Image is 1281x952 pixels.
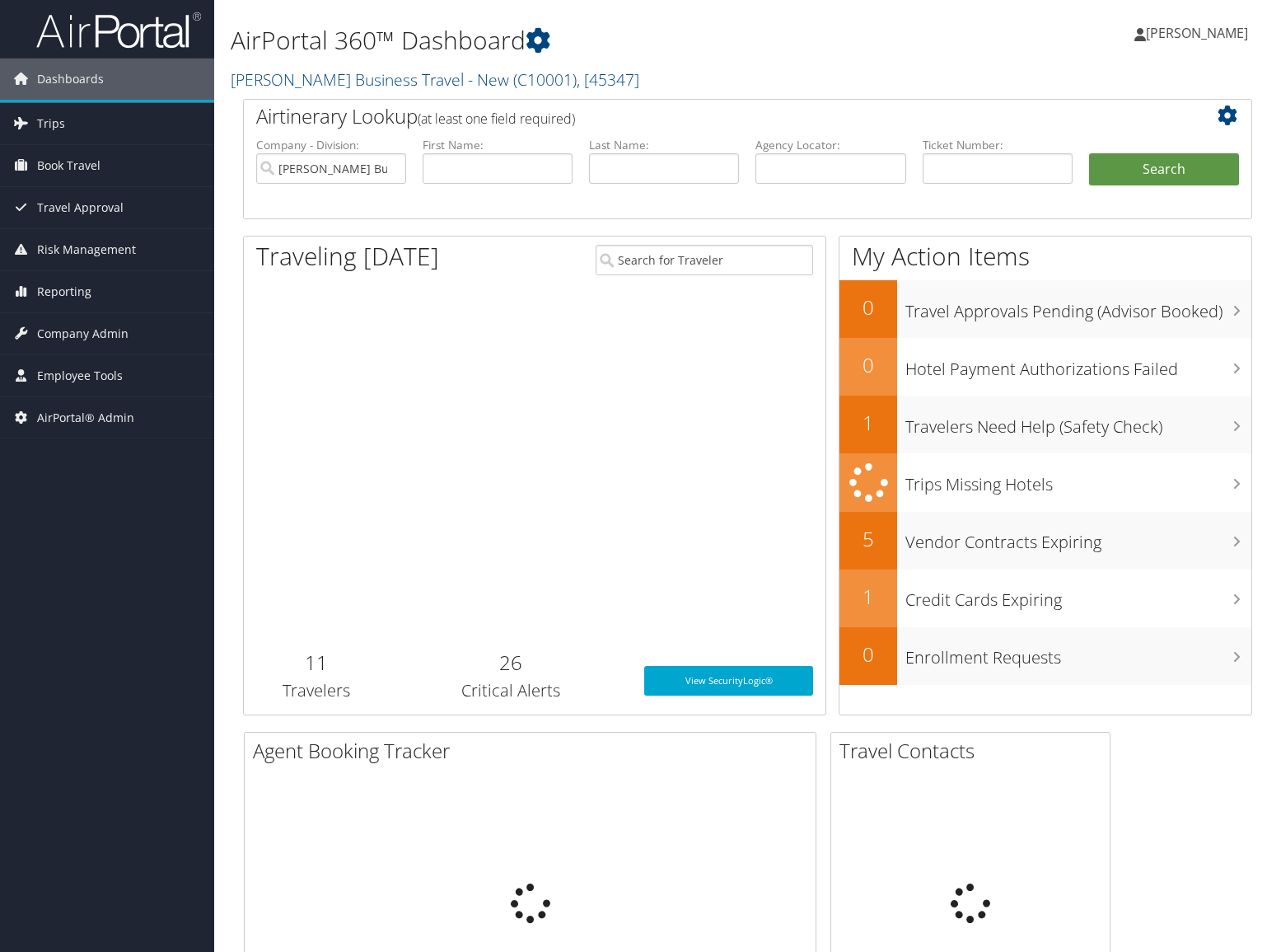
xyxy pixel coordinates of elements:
[839,280,1251,338] a: 0Travel Approvals Pending (Advisor Booked)
[839,570,1251,627] a: 1Credit Cards Expiring
[839,293,897,321] h2: 0
[839,525,897,553] h2: 5
[36,11,201,49] img: airportal-logo.png
[839,512,1251,570] a: 5Vendor Contracts Expiring
[839,409,897,437] h2: 1
[402,679,619,702] h3: Critical Alerts
[37,59,104,100] span: Dashboards
[839,351,897,379] h2: 0
[589,137,739,153] label: Last Name:
[905,580,1251,612] h3: Credit Cards Expiring
[256,137,406,153] label: Company - Division:
[231,23,920,58] h1: AirPortal 360™ Dashboard
[1089,153,1239,186] button: Search
[905,292,1251,323] h3: Travel Approvals Pending (Advisor Booked)
[37,145,101,186] span: Book Travel
[37,103,65,144] span: Trips
[402,649,619,677] h2: 26
[1134,8,1265,58] a: [PERSON_NAME]
[231,68,639,91] a: [PERSON_NAME] Business Travel - New
[839,737,1110,765] h2: Travel Contacts
[37,187,124,228] span: Travel Approval
[256,649,377,677] h2: 11
[839,338,1251,396] a: 0Hotel Payment Authorizations Failed
[256,679,377,702] h3: Travelers
[839,583,897,611] h2: 1
[755,137,905,153] label: Agency Locator:
[905,349,1251,381] h3: Hotel Payment Authorizations Failed
[839,453,1251,512] a: Trips Missing Hotels
[644,666,813,696] a: View SecurityLogic®
[839,239,1251,274] h1: My Action Items
[577,68,639,91] span: , [ 45347 ]
[37,271,91,312] span: Reporting
[418,110,575,128] span: (at least one field required)
[37,229,136,270] span: Risk Management
[905,465,1251,496] h3: Trips Missing Hotels
[37,355,123,396] span: Employee Tools
[839,640,897,668] h2: 0
[905,407,1251,438] h3: Travelers Need Help (Safety Check)
[839,396,1251,453] a: 1Travelers Need Help (Safety Check)
[513,68,577,91] span: ( C10001 )
[905,638,1251,669] h3: Enrollment Requests
[256,239,439,274] h1: Traveling [DATE]
[1146,24,1248,42] span: [PERSON_NAME]
[423,137,573,153] label: First Name:
[37,397,134,438] span: AirPortal® Admin
[596,245,813,275] input: Search for Traveler
[905,523,1251,554] h3: Vendor Contracts Expiring
[839,627,1251,685] a: 0Enrollment Requests
[256,102,1155,130] h2: Airtinerary Lookup
[923,137,1073,153] label: Ticket Number:
[37,313,129,354] span: Company Admin
[253,737,816,765] h2: Agent Booking Tracker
